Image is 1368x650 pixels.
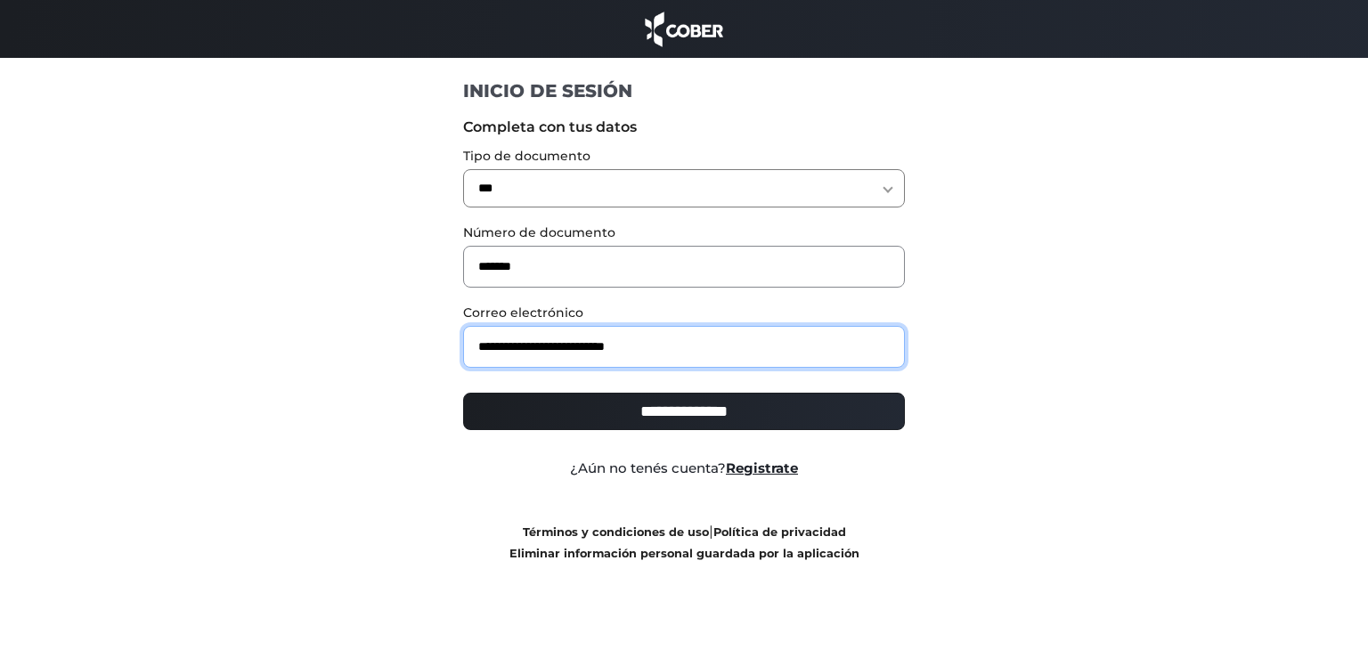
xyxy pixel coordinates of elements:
label: Número de documento [463,223,906,242]
a: Registrate [726,459,798,476]
div: ¿Aún no tenés cuenta? [450,459,919,479]
a: Términos y condiciones de uso [523,525,709,539]
label: Tipo de documento [463,147,906,166]
h1: INICIO DE SESIÓN [463,79,906,102]
img: cober_marca.png [640,9,728,49]
div: | [450,521,919,564]
label: Completa con tus datos [463,117,906,138]
a: Eliminar información personal guardada por la aplicación [509,547,859,560]
a: Política de privacidad [713,525,846,539]
label: Correo electrónico [463,304,906,322]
